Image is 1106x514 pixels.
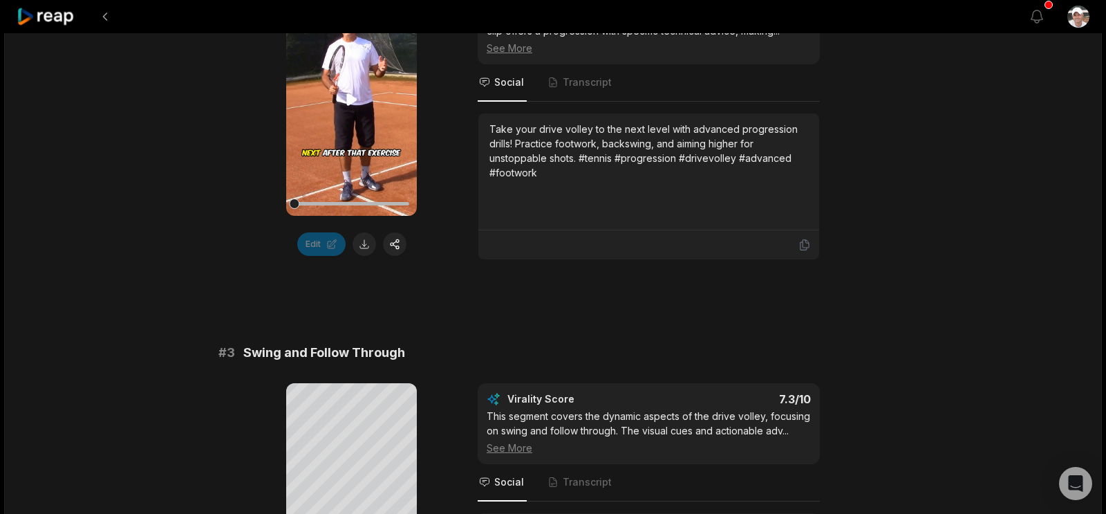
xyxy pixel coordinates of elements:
[478,464,820,502] nav: Tabs
[297,232,346,256] button: Edit
[487,409,811,455] div: This segment covers the dynamic aspects of the drive volley, focusing on swing and follow through...
[243,343,405,362] span: Swing and Follow Through
[218,343,235,362] span: # 3
[494,475,524,489] span: Social
[487,41,811,55] div: See More
[487,441,811,455] div: See More
[478,64,820,102] nav: Tabs
[663,392,812,406] div: 7.3 /10
[489,122,808,180] div: Take your drive volley to the next level with advanced progression drills! Practice footwork, bac...
[563,475,612,489] span: Transcript
[563,75,612,89] span: Transcript
[1059,467,1092,500] div: Open Intercom Messenger
[507,392,656,406] div: Virality Score
[494,75,524,89] span: Social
